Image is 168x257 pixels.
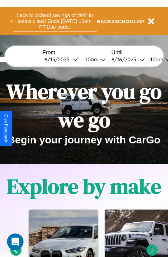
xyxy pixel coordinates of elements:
[43,50,108,56] label: From
[97,18,143,24] b: BACK2SCHOOL20
[3,114,8,142] div: Give Feedback
[147,56,165,63] div: 10am
[80,56,108,63] button: 10am
[43,56,80,63] button: 8/15/2025
[7,233,24,250] iframe: Intercom live chat
[7,172,161,201] h1: Explore by make
[13,10,97,32] button: Back to School savings of 20% in select cities! Ends [DATE] 10am PT.Use code:
[112,56,140,63] div: 8 / 16 / 2025
[45,56,73,63] div: 8 / 15 / 2025
[82,56,100,63] div: 10am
